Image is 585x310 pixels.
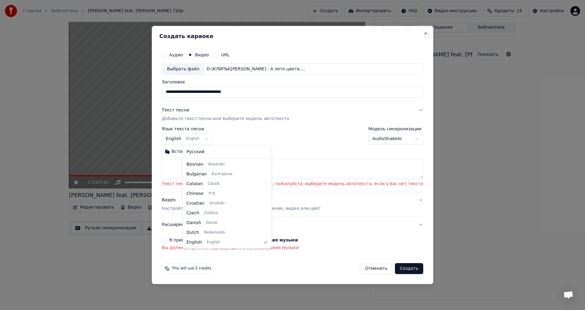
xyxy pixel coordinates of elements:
span: Chinese [186,191,204,197]
span: Dansk [206,220,217,225]
span: Danish [186,220,201,226]
span: Bulgarian [186,171,207,177]
span: English [207,240,220,245]
span: Bosnian [186,161,204,167]
span: Croatian [186,200,204,206]
span: English [186,239,202,245]
span: Nederlands [204,230,225,235]
span: Czech [186,210,199,216]
span: Dutch [186,230,199,236]
span: Hrvatski [209,201,225,206]
span: Bosanski [208,162,225,167]
span: Catalan [186,181,203,187]
span: Български [212,172,232,177]
span: 中文 [208,191,216,196]
span: Čeština [204,211,218,216]
span: Català [208,181,219,186]
span: Русский [186,149,204,155]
